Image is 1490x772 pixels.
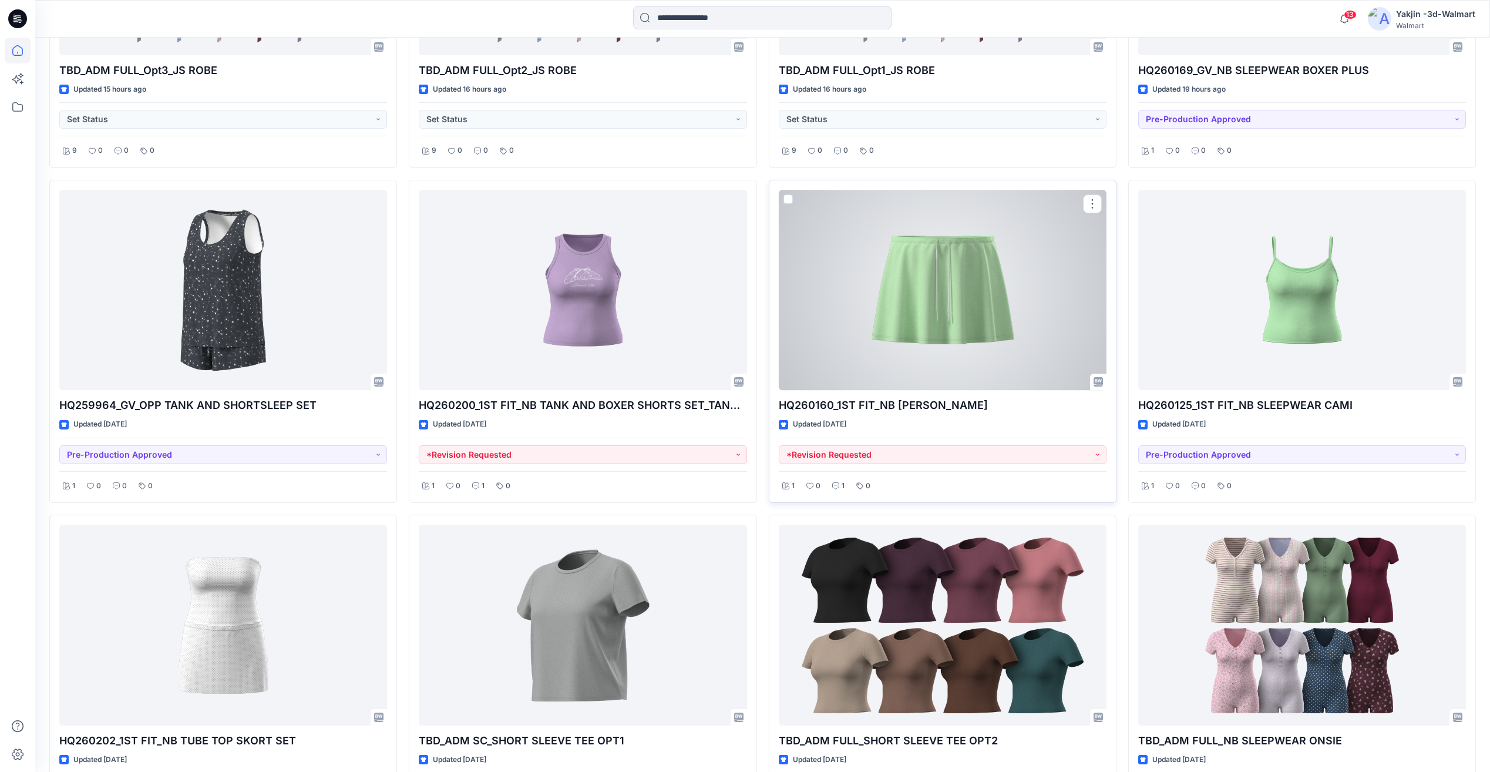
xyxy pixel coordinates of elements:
p: HQ260202_1ST FIT_NB TUBE TOP SKORT SET [59,733,387,749]
p: 1 [1151,145,1154,157]
a: TBD_ADM SC_SHORT SLEEVE TEE OPT1 [419,525,746,725]
p: TBD_ADM SC_SHORT SLEEVE TEE OPT1 [419,733,746,749]
p: 0 [1201,480,1206,492]
a: TBD_ADM FULL_SHORT SLEEVE TEE OPT2 [779,525,1106,725]
div: Walmart [1396,21,1475,30]
p: Updated [DATE] [73,418,127,431]
p: Updated [DATE] [793,754,846,766]
p: TBD_ADM FULL_NB SLEEPWEAR ONSIE [1138,733,1466,749]
a: TBD_ADM FULL_NB SLEEPWEAR ONSIE [1138,525,1466,725]
p: 0 [816,480,820,492]
p: Updated [DATE] [73,754,127,766]
p: 0 [1201,145,1206,157]
p: 0 [843,145,848,157]
p: HQ260169_GV_NB SLEEPWEAR BOXER PLUS [1138,62,1466,79]
a: HQ260125_1ST FIT_NB SLEEPWEAR CAMI [1138,190,1466,390]
p: TBD_ADM FULL_Opt3_JS ROBE [59,62,387,79]
p: Updated [DATE] [433,418,486,431]
p: 0 [148,480,153,492]
p: 0 [96,480,101,492]
a: HQ259964_GV_OPP TANK AND SHORTSLEEP SET [59,190,387,390]
p: HQ260160_1ST FIT_NB [PERSON_NAME] [779,397,1106,414]
span: 13 [1344,10,1357,19]
p: 1 [432,480,435,492]
p: 0 [1227,145,1232,157]
p: 0 [483,145,488,157]
p: 0 [506,480,510,492]
p: Updated 16 hours ago [793,83,866,96]
p: Updated [DATE] [1152,418,1206,431]
p: Updated 16 hours ago [433,83,506,96]
p: 1 [842,480,845,492]
p: TBD_ADM FULL_Opt2_JS ROBE [419,62,746,79]
p: 0 [456,480,460,492]
p: 0 [124,145,129,157]
p: Updated 19 hours ago [1152,83,1226,96]
a: HQ260200_1ST FIT_NB TANK AND BOXER SHORTS SET_TANK ONLY [419,190,746,390]
p: HQ260125_1ST FIT_NB SLEEPWEAR CAMI [1138,397,1466,414]
p: 0 [818,145,822,157]
p: 0 [122,480,127,492]
p: Updated 15 hours ago [73,83,146,96]
p: Updated [DATE] [793,418,846,431]
p: 0 [1175,145,1180,157]
p: 9 [792,145,796,157]
p: 0 [458,145,462,157]
p: 0 [869,145,874,157]
p: Updated [DATE] [1152,754,1206,766]
p: HQ259964_GV_OPP TANK AND SHORTSLEEP SET [59,397,387,414]
p: 1 [792,480,795,492]
p: 0 [509,145,514,157]
p: 1 [1151,480,1154,492]
p: 1 [482,480,485,492]
p: Updated [DATE] [433,754,486,766]
p: TBD_ADM FULL_SHORT SLEEVE TEE OPT2 [779,733,1106,749]
p: 9 [72,145,77,157]
p: 0 [866,480,870,492]
a: HQ260202_1ST FIT_NB TUBE TOP SKORT SET [59,525,387,725]
div: Yakjin -3d-Walmart [1396,7,1475,21]
p: TBD_ADM FULL_Opt1_JS ROBE [779,62,1106,79]
p: HQ260200_1ST FIT_NB TANK AND BOXER SHORTS SET_TANK ONLY [419,397,746,414]
p: 0 [1227,480,1232,492]
a: HQ260160_1ST FIT_NB TERRY SKORT [779,190,1106,390]
p: 0 [98,145,103,157]
p: 9 [432,145,436,157]
img: avatar [1368,7,1391,31]
p: 0 [150,145,154,157]
p: 0 [1175,480,1180,492]
p: 1 [72,480,75,492]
